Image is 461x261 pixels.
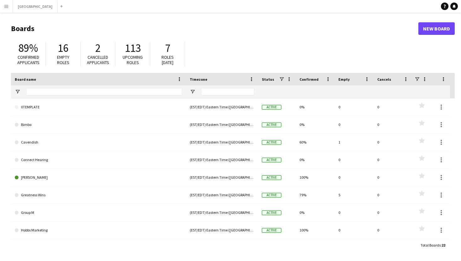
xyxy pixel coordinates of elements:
a: New Board [418,22,455,35]
span: Total Boards [421,243,441,247]
div: : [421,239,445,251]
div: 0 [374,169,412,186]
div: 0 [374,186,412,204]
div: (EST/EDT) Eastern Time ([GEOGRAPHIC_DATA] & [GEOGRAPHIC_DATA]) [186,169,258,186]
span: Confirmed applicants [17,54,40,65]
div: 5 [335,186,374,204]
div: 60% [296,133,335,151]
input: Board name Filter Input [26,88,182,95]
button: Open Filter Menu [15,89,20,95]
div: 0% [296,204,335,221]
div: 0 [335,204,374,221]
span: Timezone [190,77,207,82]
span: Active [262,210,281,215]
span: Active [262,122,281,127]
div: 0 [374,151,412,168]
span: Active [262,105,281,110]
span: Cancelled applicants [87,54,109,65]
a: 0TEMPLATE [15,98,182,116]
div: (EST/EDT) Eastern Time ([GEOGRAPHIC_DATA] & [GEOGRAPHIC_DATA]) [186,116,258,133]
div: 0 [374,116,412,133]
div: 0 [335,116,374,133]
span: Empty roles [57,54,69,65]
span: Empty [338,77,350,82]
div: (EST/EDT) Eastern Time ([GEOGRAPHIC_DATA] & [GEOGRAPHIC_DATA]) [186,133,258,151]
button: [GEOGRAPHIC_DATA] [13,0,58,13]
span: Active [262,228,281,233]
div: 1 [335,133,374,151]
span: 89% [19,41,38,55]
span: Upcoming roles [123,54,143,65]
div: 0 [335,98,374,116]
div: 0 [374,221,412,239]
div: 0 [335,151,374,168]
span: Roles [DATE] [162,54,174,65]
div: 0 [335,221,374,239]
span: 2 [95,41,101,55]
span: Status [262,77,274,82]
button: Open Filter Menu [190,89,195,95]
div: 100% [296,221,335,239]
a: [PERSON_NAME] [15,169,182,186]
div: 100% [296,169,335,186]
a: Hobbs Marketing [15,221,182,239]
a: Cavendish [15,133,182,151]
div: 0 [374,204,412,221]
input: Timezone Filter Input [201,88,254,95]
h1: Boards [11,24,418,33]
div: 0% [296,116,335,133]
span: Confirmed [299,77,319,82]
span: Board name [15,77,36,82]
div: 79% [296,186,335,204]
span: 16 [58,41,68,55]
div: 0 [335,169,374,186]
a: Group M [15,204,182,221]
div: 0 [374,133,412,151]
span: 22 [442,243,445,247]
div: (EST/EDT) Eastern Time ([GEOGRAPHIC_DATA] & [GEOGRAPHIC_DATA]) [186,186,258,204]
a: Bimbo [15,116,182,133]
a: Greatness Wins [15,186,182,204]
span: Active [262,140,281,145]
div: 0 [374,98,412,116]
div: (EST/EDT) Eastern Time ([GEOGRAPHIC_DATA] & [GEOGRAPHIC_DATA]) [186,151,258,168]
span: 113 [125,41,141,55]
div: 0% [296,98,335,116]
span: 7 [165,41,170,55]
span: Active [262,158,281,162]
span: Active [262,193,281,198]
div: (EST/EDT) Eastern Time ([GEOGRAPHIC_DATA] & [GEOGRAPHIC_DATA]) [186,98,258,116]
a: Connect Hearing [15,151,182,169]
span: Active [262,175,281,180]
div: (EST/EDT) Eastern Time ([GEOGRAPHIC_DATA] & [GEOGRAPHIC_DATA]) [186,204,258,221]
span: Cancels [377,77,391,82]
div: (EST/EDT) Eastern Time ([GEOGRAPHIC_DATA] & [GEOGRAPHIC_DATA]) [186,221,258,239]
div: 0% [296,151,335,168]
